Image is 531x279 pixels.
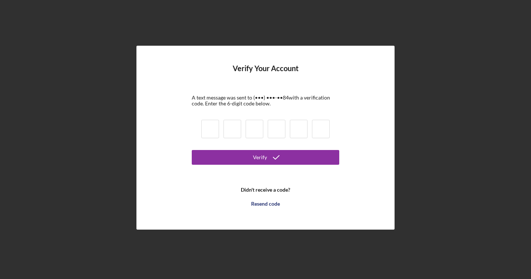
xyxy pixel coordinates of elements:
b: Didn't receive a code? [241,187,290,193]
h4: Verify Your Account [233,64,299,84]
div: A text message was sent to (•••) •••-•• 84 with a verification code. Enter the 6-digit code below. [192,95,339,107]
div: Resend code [251,196,280,211]
button: Resend code [192,196,339,211]
button: Verify [192,150,339,165]
div: Verify [253,150,267,165]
